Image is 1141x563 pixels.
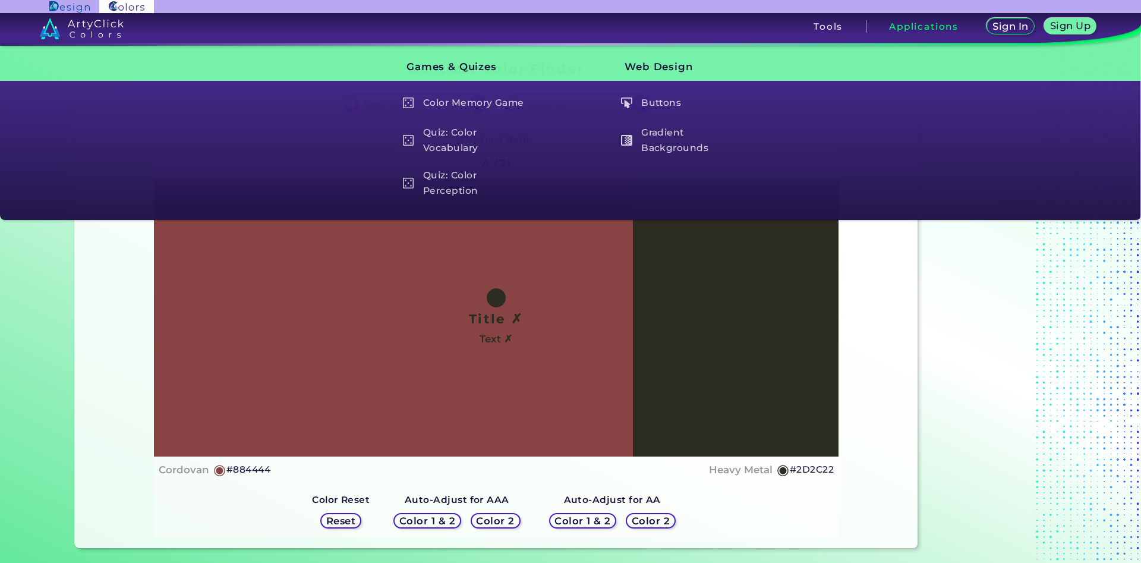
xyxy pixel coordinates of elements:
strong: Auto-Adjust for AA [564,494,661,505]
h5: Reset [327,516,354,525]
h5: Buttons [615,92,754,114]
h5: Quiz: Color Vocabulary [397,124,535,158]
img: icon_game_white.svg [403,178,414,189]
h5: ◉ [213,463,226,477]
h4: Text ✗ [480,331,512,348]
a: Buttons [614,92,755,114]
img: icon_game_white.svg [403,97,414,109]
h4: Cordovan [159,461,209,479]
h5: Color 2 [478,516,513,525]
h3: Tools [814,22,843,31]
h5: Color 2 [633,516,669,525]
h5: #2D2C22 [790,462,834,477]
h5: Sign In [994,22,1027,31]
h5: Quiz: Color Perception [397,166,535,200]
img: icon_gradient_white.svg [621,135,632,146]
h3: Applications [889,22,959,31]
h3: Web Design [605,52,755,82]
h5: Color 1 & 2 [557,516,608,525]
img: ArtyClick Design logo [49,1,89,12]
a: Sign Up [1047,19,1094,34]
h4: Heavy Metal [709,461,773,479]
img: logo_artyclick_colors_white.svg [40,18,124,39]
h3: Games & Quizes [386,52,536,82]
h5: Color Memory Game [397,92,535,114]
h5: ◉ [777,463,790,477]
a: Color Memory Game [396,92,536,114]
h5: Gradient Backgrounds [615,124,754,158]
h5: Sign Up [1052,21,1089,30]
a: Sign In [988,19,1033,34]
strong: Auto-Adjust for AAA [405,494,509,505]
h5: Color 1 & 2 [402,516,453,525]
h1: Title ✗ [469,310,524,328]
img: icon_game_white.svg [403,135,414,146]
a: Gradient Backgrounds [614,124,755,158]
a: Quiz: Color Perception [396,166,536,200]
h5: #884444 [226,462,270,477]
strong: Color Reset [312,494,370,505]
a: Quiz: Color Vocabulary [396,124,536,158]
img: icon_click_button_white.svg [621,97,632,109]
